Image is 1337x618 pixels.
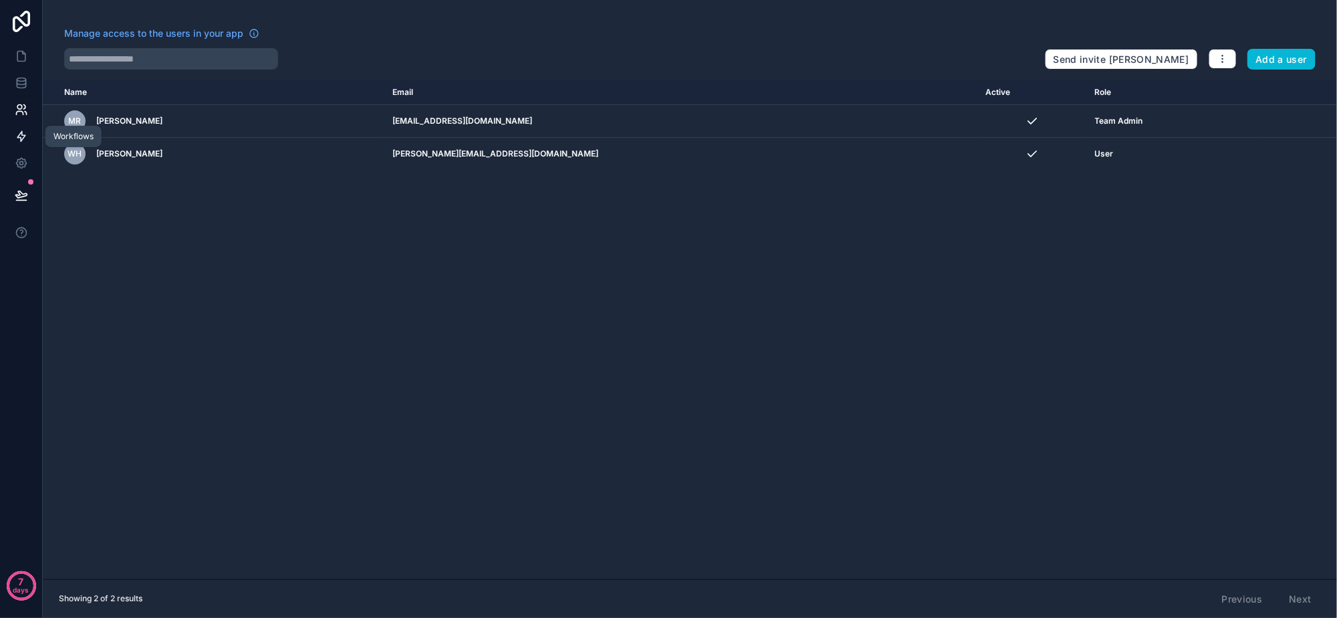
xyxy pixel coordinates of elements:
p: days [13,581,29,599]
td: [PERSON_NAME][EMAIL_ADDRESS][DOMAIN_NAME] [384,138,978,171]
span: Showing 2 of 2 results [59,593,142,604]
p: 7 [19,575,24,589]
th: Email [384,80,978,105]
span: User [1095,148,1114,159]
span: WH [68,148,82,159]
a: Manage access to the users in your app [64,27,259,40]
button: Add a user [1247,49,1316,70]
div: scrollable content [43,80,1337,579]
th: Name [43,80,384,105]
button: Send invite [PERSON_NAME] [1045,49,1198,70]
span: MR [69,116,82,126]
td: [EMAIL_ADDRESS][DOMAIN_NAME] [384,105,978,138]
th: Role [1087,80,1259,105]
span: Manage access to the users in your app [64,27,243,40]
span: [PERSON_NAME] [96,148,162,159]
span: Team Admin [1095,116,1143,126]
th: Active [978,80,1087,105]
span: [PERSON_NAME] [96,116,162,126]
div: Workflows [53,131,94,142]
